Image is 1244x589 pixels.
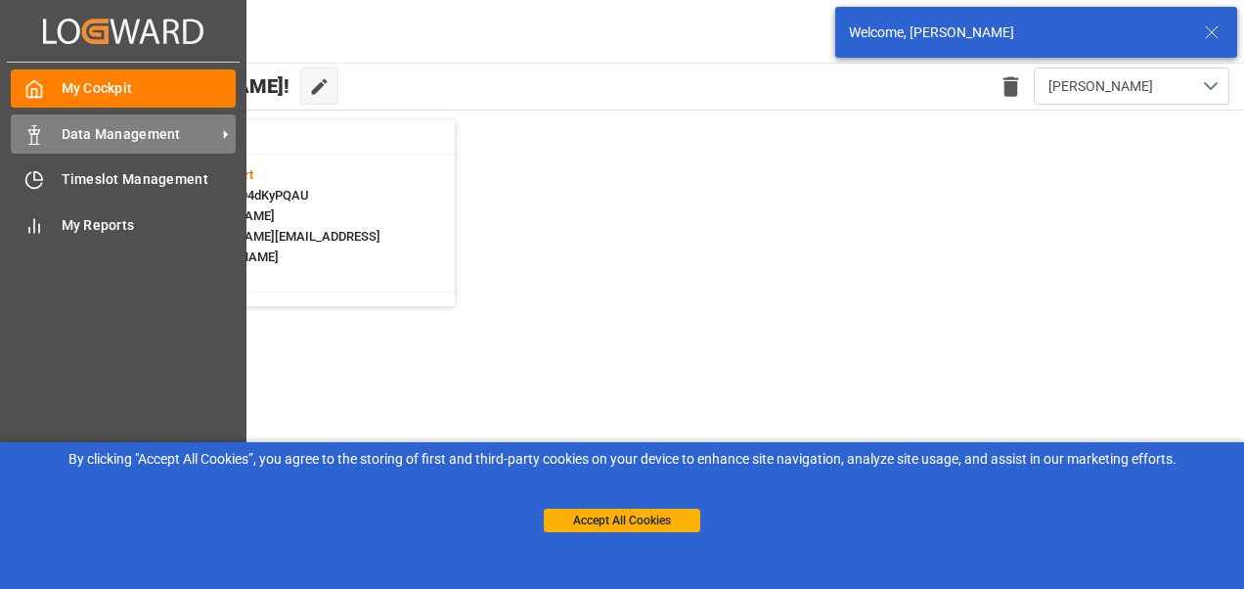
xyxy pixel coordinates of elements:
button: Accept All Cookies [544,509,700,532]
a: Timeslot Management [11,160,236,199]
span: Timeslot Management [62,169,237,190]
span: Data Management [62,124,216,145]
div: Welcome, [PERSON_NAME] [849,23,1185,43]
div: By clicking "Accept All Cookies”, you agree to the storing of first and third-party cookies on yo... [14,449,1230,470]
button: open menu [1034,68,1229,105]
span: My Reports [62,215,237,236]
a: My Cockpit [11,69,236,108]
span: [PERSON_NAME] [1048,76,1153,97]
span: My Cockpit [62,78,237,99]
a: My Reports [11,205,236,244]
